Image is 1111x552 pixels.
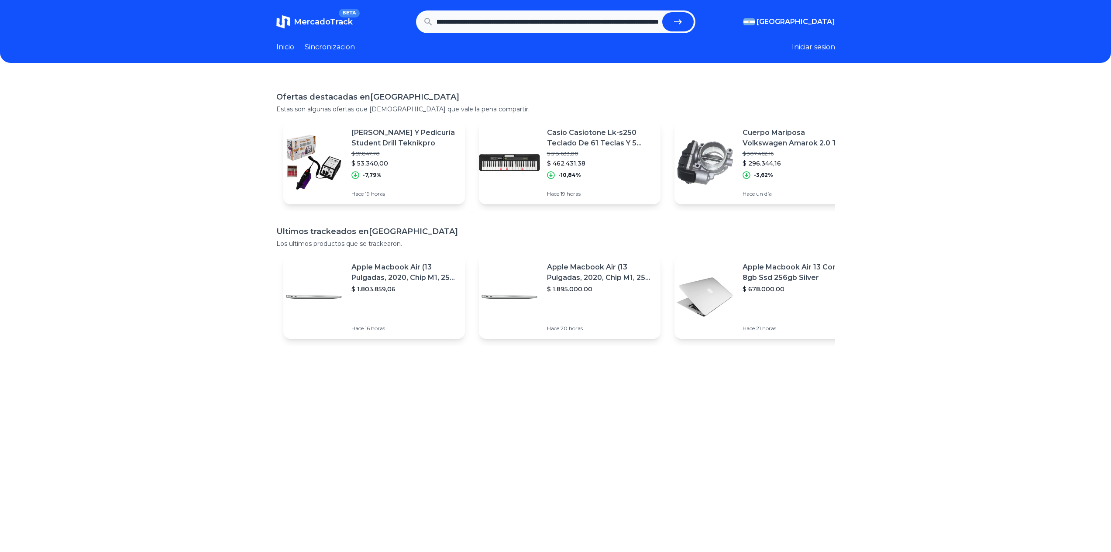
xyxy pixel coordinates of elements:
p: Cuerpo Mariposa Volkswagen Amarok 2.0 Tdi 122 140 163 180 Hp [743,128,849,148]
button: Iniciar sesion [792,42,835,52]
p: $ 518.633,80 [547,150,654,157]
p: $ 53.340,00 [351,159,458,168]
p: $ 678.000,00 [743,285,849,293]
img: Featured image [283,266,344,328]
p: -7,79% [363,172,382,179]
p: $ 296.344,16 [743,159,849,168]
span: MercadoTrack [294,17,353,27]
p: $ 307.462,16 [743,150,849,157]
p: $ 57.847,70 [351,150,458,157]
a: Featured imageCasio Casiotone Lk-s250 Teclado De 61 Teclas Y 5 Octavas$ 518.633,80$ 462.431,38-10... [479,121,660,204]
p: -10,84% [558,172,581,179]
a: Featured imageApple Macbook Air (13 Pulgadas, 2020, Chip M1, 256 Gb De Ssd, 8 Gb De Ram) - Plata$... [283,255,465,339]
p: $ 1.895.000,00 [547,285,654,293]
a: Featured imageApple Macbook Air (13 Pulgadas, 2020, Chip M1, 256 Gb De Ssd, 8 Gb De Ram) - Plata$... [479,255,660,339]
img: Featured image [283,132,344,193]
a: Inicio [276,42,294,52]
p: Hace 19 horas [547,190,654,197]
img: Featured image [674,266,736,328]
p: [PERSON_NAME] Y Pedicuría Student Drill Teknikpro [351,128,458,148]
p: $ 1.803.859,06 [351,285,458,293]
a: MercadoTrackBETA [276,15,353,29]
p: -3,62% [754,172,773,179]
img: Featured image [674,132,736,193]
img: Argentina [743,18,755,25]
p: Estas son algunas ofertas que [DEMOGRAPHIC_DATA] que vale la pena compartir. [276,105,835,114]
span: BETA [339,9,359,17]
p: $ 462.431,38 [547,159,654,168]
p: Apple Macbook Air 13 Core I5 8gb Ssd 256gb Silver [743,262,849,283]
p: Los ultimos productos que se trackearon. [276,239,835,248]
p: Hace 16 horas [351,325,458,332]
a: Featured image[PERSON_NAME] Y Pedicuría Student Drill Teknikpro$ 57.847,70$ 53.340,00-7,79%Hace 1... [283,121,465,204]
span: [GEOGRAPHIC_DATA] [757,17,835,27]
button: [GEOGRAPHIC_DATA] [743,17,835,27]
h1: Ultimos trackeados en [GEOGRAPHIC_DATA] [276,225,835,238]
p: Casio Casiotone Lk-s250 Teclado De 61 Teclas Y 5 Octavas [547,128,654,148]
p: Hace 21 horas [743,325,849,332]
img: MercadoTrack [276,15,290,29]
p: Hace 19 horas [351,190,458,197]
a: Featured imageCuerpo Mariposa Volkswagen Amarok 2.0 Tdi 122 140 163 180 Hp$ 307.462,16$ 296.344,1... [674,121,856,204]
a: Sincronizacion [305,42,355,52]
img: Featured image [479,266,540,328]
p: Hace 20 horas [547,325,654,332]
h1: Ofertas destacadas en [GEOGRAPHIC_DATA] [276,91,835,103]
a: Featured imageApple Macbook Air 13 Core I5 8gb Ssd 256gb Silver$ 678.000,00Hace 21 horas [674,255,856,339]
p: Apple Macbook Air (13 Pulgadas, 2020, Chip M1, 256 Gb De Ssd, 8 Gb De Ram) - Plata [547,262,654,283]
p: Apple Macbook Air (13 Pulgadas, 2020, Chip M1, 256 Gb De Ssd, 8 Gb De Ram) - Plata [351,262,458,283]
p: Hace un día [743,190,849,197]
img: Featured image [479,132,540,193]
